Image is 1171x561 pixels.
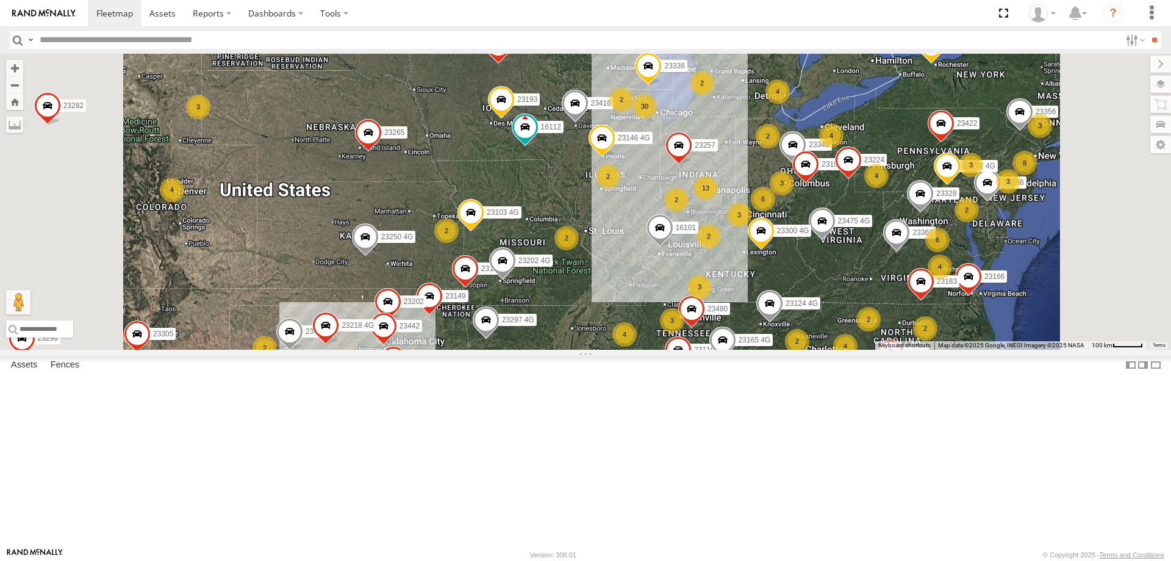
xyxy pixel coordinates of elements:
[7,549,63,561] a: Visit our Website
[1100,551,1164,559] a: Terms and Conditions
[518,256,551,265] span: 23202 4G
[957,118,977,127] span: 23422
[1088,341,1147,350] button: Map Scale: 100 km per 46 pixels
[6,76,23,93] button: Zoom out
[765,79,790,104] div: 4
[938,342,1084,349] span: Map data ©2025 Google, INEGI Imagery ©2025 NASA
[1125,357,1137,374] label: Dock Summary Table to the Left
[1121,31,1147,49] label: Search Filter Options
[342,321,374,330] span: 23218 4G
[984,272,1004,280] span: 23166
[153,330,173,338] span: 23305
[63,101,84,110] span: 23282
[913,316,937,341] div: 2
[751,187,775,211] div: 6
[936,189,956,197] span: 23328
[6,116,23,133] label: Measure
[596,164,620,189] div: 2
[160,178,184,202] div: 4
[1092,342,1112,349] span: 100 km
[878,341,931,350] button: Keyboard shortcuts
[487,208,519,217] span: 23103 4G
[695,141,715,150] span: 23257
[1137,357,1149,374] label: Dock Summary Table to the Right
[822,160,842,168] span: 23190
[186,95,210,119] div: 3
[45,357,85,374] label: Fences
[26,31,35,49] label: Search Query
[925,228,950,252] div: 6
[864,155,884,164] span: 23224
[1025,4,1060,23] div: Puma Singh
[618,133,650,142] span: 23146 4G
[954,198,979,222] div: 2
[660,308,684,333] div: 3
[676,223,696,232] span: 16101
[1150,136,1171,153] label: Map Settings
[12,9,76,18] img: rand-logo.svg
[727,203,751,227] div: 3
[1103,4,1123,23] i: ?
[697,224,721,248] div: 2
[694,346,714,354] span: 23116
[819,123,843,148] div: 4
[785,329,809,353] div: 2
[6,93,23,110] button: Zoom Home
[928,255,952,279] div: 4
[690,71,714,95] div: 2
[306,327,326,335] span: 23421
[554,226,579,250] div: 2
[632,94,657,118] div: 30
[838,217,870,225] span: 23475 4G
[856,307,881,331] div: 2
[937,277,957,286] span: 23183
[770,171,794,195] div: 3
[912,228,933,237] span: 23367
[404,297,424,306] span: 23202
[996,169,1020,194] div: 3
[1150,357,1162,374] label: Hide Summary Table
[399,322,420,330] span: 23442
[612,322,637,347] div: 4
[687,275,712,299] div: 3
[707,305,728,313] span: 23480
[664,187,689,212] div: 2
[517,95,537,104] span: 23193
[502,316,534,324] span: 23297 4G
[1003,178,1023,187] span: 23358
[664,61,684,70] span: 23338
[6,60,23,76] button: Zoom in
[609,87,634,112] div: 2
[481,264,501,272] span: 23124
[530,551,576,559] div: Version: 308.01
[1028,114,1052,138] div: 3
[434,219,459,243] div: 2
[693,176,718,200] div: 13
[777,226,809,235] span: 23300 4G
[5,357,43,374] label: Assets
[739,336,771,344] span: 23165 4G
[786,299,818,308] span: 23124 4G
[1043,551,1164,559] div: © Copyright 2025 -
[864,164,889,188] div: 4
[1153,343,1166,348] a: Terms (opens in new tab)
[1036,107,1056,115] span: 23356
[591,99,611,107] span: 23416
[959,153,983,177] div: 3
[381,233,414,241] span: 23250 4G
[384,128,404,136] span: 23265
[833,334,858,358] div: 4
[38,334,58,342] span: 23296
[252,336,277,360] div: 2
[809,140,829,149] span: 23349
[445,292,465,300] span: 23149
[756,124,780,148] div: 2
[1012,151,1037,175] div: 8
[6,290,30,314] button: Drag Pegman onto the map to open Street View
[541,123,561,131] span: 16112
